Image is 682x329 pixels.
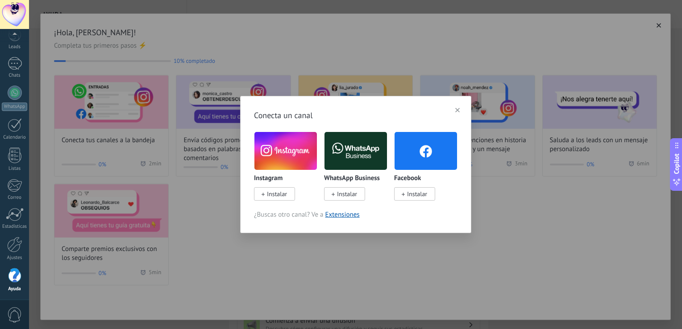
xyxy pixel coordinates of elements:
p: WhatsApp Business [324,175,380,182]
span: ¿Buscas otro canal? Ve a [254,210,457,219]
div: Ajustes [2,255,28,261]
div: WhatsApp Business [324,132,394,210]
a: Extensiones [325,210,360,219]
p: Instagram [254,175,283,182]
div: Correo [2,195,28,201]
img: facebook.png [395,130,457,172]
div: Leads [2,44,28,50]
div: WhatsApp [2,103,27,111]
span: Instalar [337,190,357,198]
div: Chats [2,73,28,78]
div: Listas [2,166,28,172]
img: instagram.png [254,130,317,172]
div: Ayuda [2,286,28,292]
span: Copilot [672,154,681,174]
img: logo_main.png [324,130,387,172]
div: Instagram [254,132,324,210]
span: Instalar [267,190,287,198]
div: Calendario [2,135,28,140]
span: Instalar [407,190,427,198]
div: Facebook [394,132,457,210]
h3: Conecta un canal [254,110,457,121]
div: Estadísticas [2,224,28,230]
p: Facebook [394,175,421,182]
